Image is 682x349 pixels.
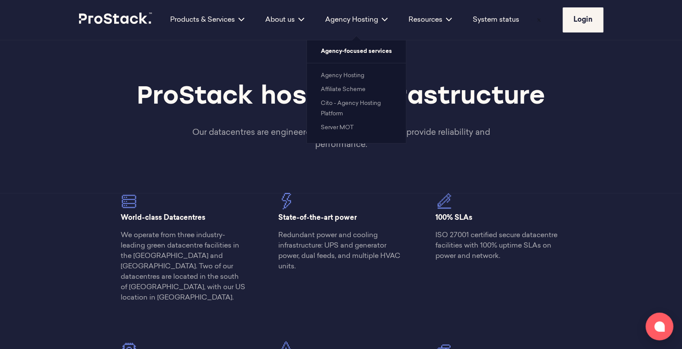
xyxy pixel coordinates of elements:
[315,15,398,25] div: Agency Hosting
[321,125,354,130] a: Server MOT
[121,213,247,223] p: World-class Datacentres
[121,230,247,303] p: We operate from three industry-leading green datacentre facilities in the [GEOGRAPHIC_DATA] and [...
[398,15,462,25] div: Resources
[321,87,366,92] a: Affiliate Scheme
[307,40,406,63] span: Agency-focused services
[435,213,561,223] p: 100% SLAs
[121,193,137,209] img: servers ico
[473,15,519,25] a: System status
[646,313,673,340] button: Open chat window
[160,15,255,25] div: Products & Services
[79,13,153,27] a: Prostack logo
[278,230,404,272] p: Redundant power and cooling infrastructure: UPS and generator power, dual feeds, and multiple HVA...
[278,213,404,223] p: State-of-the-art power
[255,15,315,25] div: About us
[321,101,381,117] a: Cito - Agency Hosting Platform
[278,193,295,209] img: Power ico
[131,82,550,113] h1: ProStack hosting infrastructure
[563,7,603,33] a: Login
[435,193,452,209] img: 100% SLAs
[573,16,593,23] span: Login
[184,127,498,151] p: Our datacentres are engineered from the ground up to provide reliability and performance.
[321,73,364,78] a: Agency Hosting
[435,230,561,261] p: ISO 27001 certified secure datacentre facilities with 100% uptime SLAs on power and network.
